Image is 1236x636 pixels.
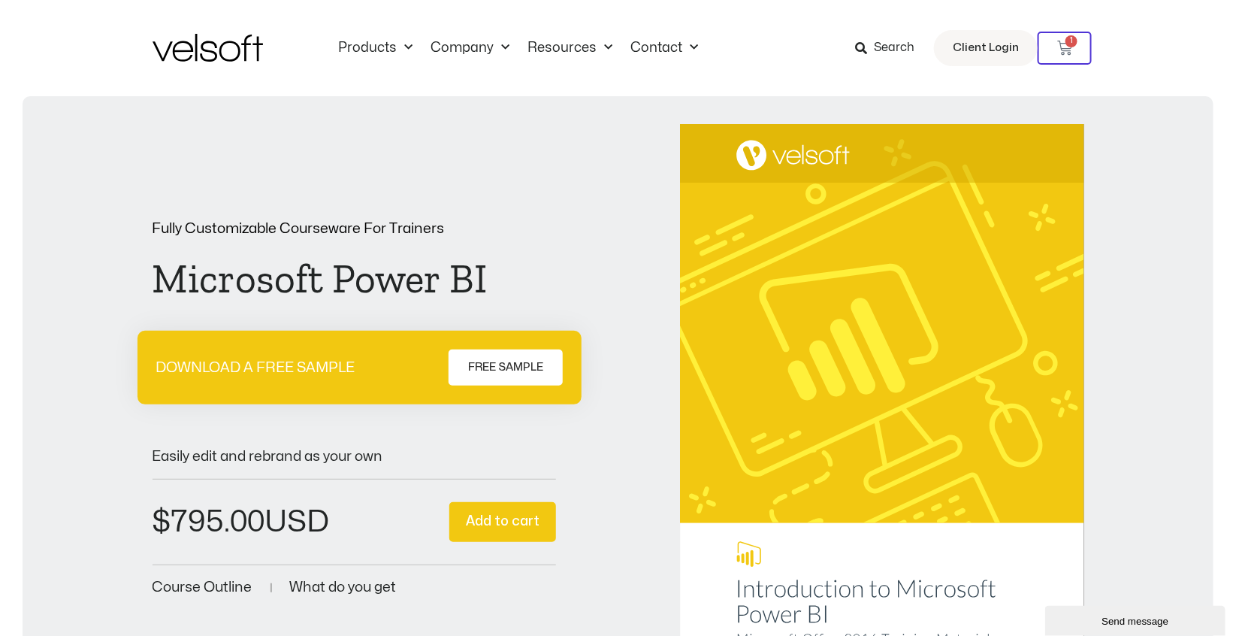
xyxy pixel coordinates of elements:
[153,580,252,595] a: Course Outline
[153,507,265,537] bdi: 795.00
[290,580,397,595] a: What do you get
[1045,603,1228,636] iframe: chat widget
[468,359,543,377] span: FREE SAMPLE
[1038,32,1092,65] a: 1
[330,40,708,56] nav: Menu
[156,361,355,375] p: DOWNLOAD A FREE SAMPLE
[519,40,622,56] a: ResourcesMenu Toggle
[1065,35,1077,47] span: 1
[934,30,1038,66] a: Client Login
[874,38,914,58] span: Search
[153,450,557,464] p: Easily edit and rebrand as your own
[422,40,519,56] a: CompanyMenu Toggle
[153,507,171,537] span: $
[449,350,563,386] a: FREE SAMPLE
[622,40,708,56] a: ContactMenu Toggle
[953,38,1019,58] span: Client Login
[449,502,556,542] button: Add to cart
[153,259,557,299] h1: Microsoft Power BI
[855,35,925,61] a: Search
[153,222,557,236] p: Fully Customizable Courseware For Trainers
[153,34,263,62] img: Velsoft Training Materials
[330,40,422,56] a: ProductsMenu Toggle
